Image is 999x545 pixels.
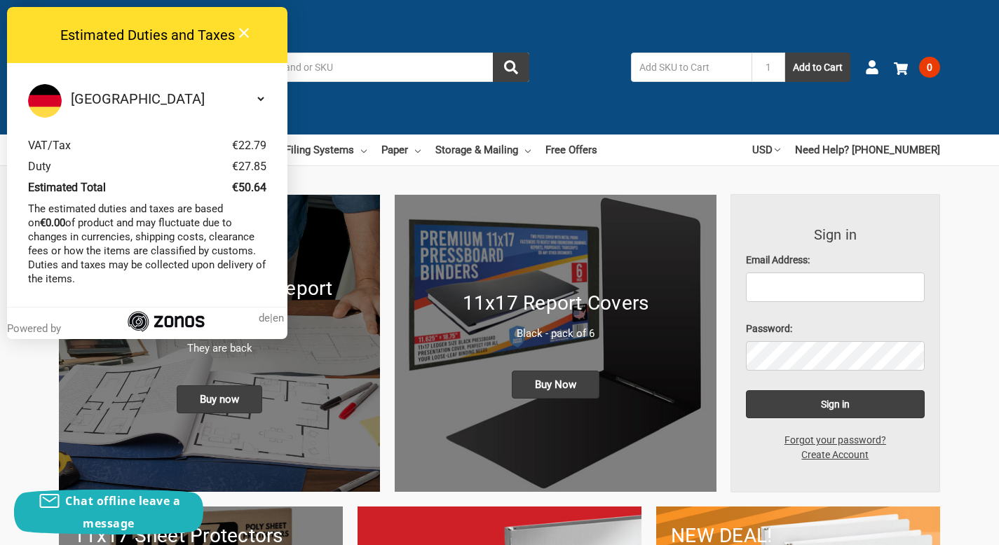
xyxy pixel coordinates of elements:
[545,134,597,165] a: Free Offers
[177,385,262,413] span: Buy now
[28,202,266,286] p: The estimated duties and taxes are based on of product and may fluctuate due to changes in curren...
[631,53,752,82] input: Add SKU to Cart
[794,448,876,462] a: Create Account
[59,195,380,492] a: New 11x17 Pressboard Binders 11x17 Pressboard Report Covers They are back Buy now
[28,160,147,174] div: Duty
[409,326,701,342] p: Black - pack of 6
[777,433,894,448] a: Forgot your password?
[746,224,925,245] h3: Sign in
[752,134,780,165] a: USD
[883,507,999,545] iframe: Google Customer Reviews
[395,195,716,492] img: 11x17 Report Covers
[894,49,940,85] a: 0
[232,139,266,153] div: €22.79
[74,340,365,357] p: They are back
[746,390,925,418] input: Sign in
[395,195,716,492] a: 11x17 Report Covers 11x17 Report Covers Black - pack of 6 Buy Now
[68,84,266,113] select: Select your country
[65,493,180,531] span: Chat offline leave a message
[232,181,266,195] div: €50.64
[273,312,284,324] span: en
[259,312,270,324] span: de
[381,134,421,165] a: Paper
[259,311,284,325] span: |
[512,371,599,399] span: Buy Now
[7,7,287,63] div: Estimated Duties and Taxes
[28,84,62,118] img: Flag of Germany
[179,53,529,82] input: Search by keyword, brand or SKU
[28,139,147,153] div: VAT/Tax
[285,134,367,165] a: Filing Systems
[746,253,925,268] label: Email Address:
[7,322,67,336] div: Powered by
[785,53,850,82] button: Add to Cart
[919,57,940,78] span: 0
[746,322,925,336] label: Password:
[232,160,266,174] div: €27.85
[14,490,203,534] button: Chat offline leave a message
[40,216,65,229] b: €0.00
[409,289,701,318] h1: 11x17 Report Covers
[435,134,531,165] a: Storage & Mailing
[28,181,147,195] div: Estimated Total
[795,134,940,165] a: Need Help? [PHONE_NUMBER]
